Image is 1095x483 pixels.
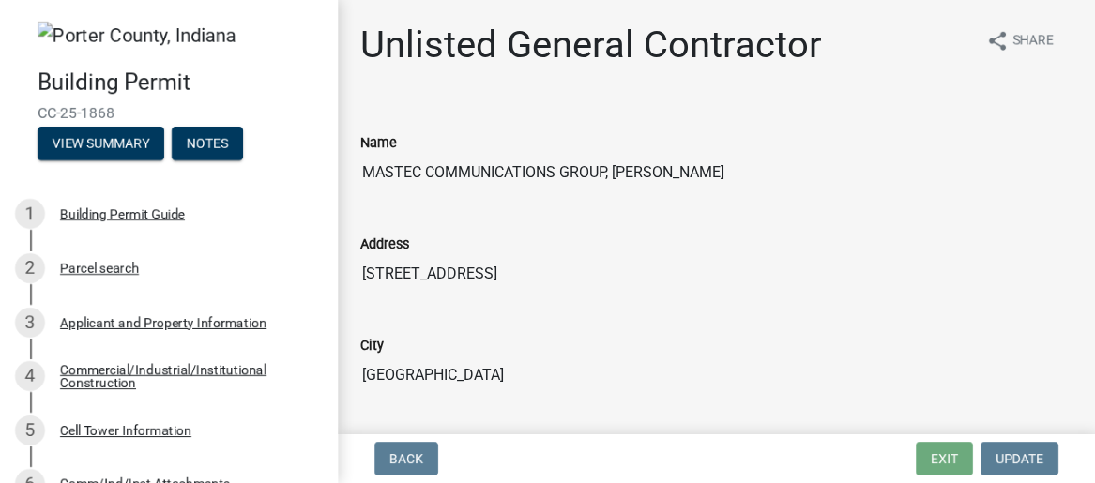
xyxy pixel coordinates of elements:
button: Update [981,442,1058,475]
button: Exit [916,442,973,475]
div: Applicant and Property Information [60,316,266,329]
div: 3 [15,308,45,338]
div: Commercial/Industrial/Institutional Construction [60,363,308,389]
span: CC-25-1868 [38,104,300,122]
wm-modal-confirm: Notes [172,137,243,152]
button: Back [374,442,438,475]
wm-modal-confirm: Summary [38,137,164,152]
div: Building Permit Guide [60,207,185,220]
label: Name [360,137,397,150]
div: 1 [15,199,45,229]
label: City [360,340,384,353]
img: Porter County, Indiana [38,22,236,50]
div: Cell Tower Information [60,424,191,437]
button: View Summary [38,127,164,160]
button: Notes [172,127,243,160]
span: Update [996,451,1043,466]
h4: Building Permit [38,69,323,97]
div: 4 [15,361,45,391]
span: Back [389,451,423,466]
div: 5 [15,415,45,445]
i: share [986,30,1009,53]
span: Share [1012,30,1054,53]
h1: Unlisted General Contractor [360,23,822,68]
button: shareShare [971,23,1069,59]
div: Parcel search [60,262,139,275]
label: Address [360,238,409,251]
div: 2 [15,253,45,283]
